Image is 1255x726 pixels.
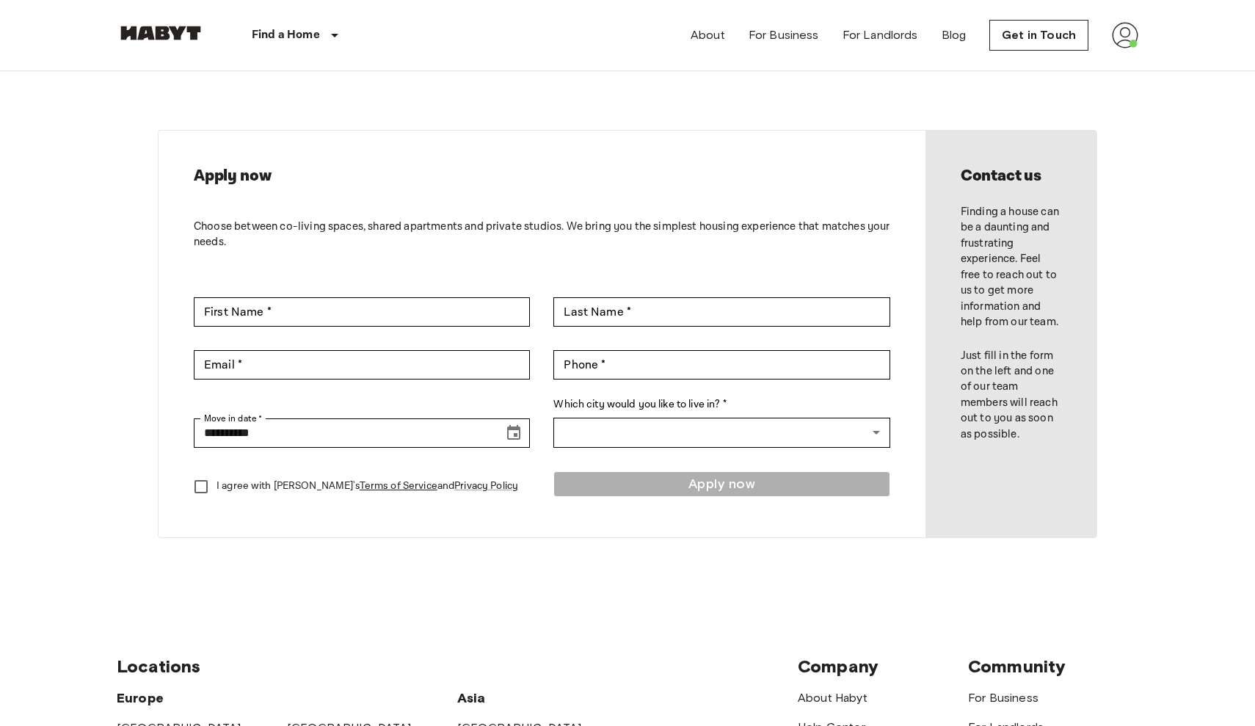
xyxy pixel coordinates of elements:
a: Privacy Policy [454,479,518,493]
a: For Business [749,26,819,44]
p: Finding a house can be a daunting and frustrating experience. Feel free to reach out to us to get... [961,204,1061,330]
a: About Habyt [798,691,867,705]
button: Choose date, selected date is Aug 19, 2025 [499,418,528,448]
p: Just fill in the form on the left and one of our team members will reach out to you as soon as po... [961,348,1061,443]
a: For Business [968,691,1038,705]
span: Company [798,656,878,677]
h2: Contact us [961,166,1061,186]
span: Locations [117,656,200,677]
a: About [691,26,725,44]
a: Blog [942,26,967,44]
span: Asia [457,690,486,706]
img: Habyt [117,26,205,40]
h2: Apply now [194,166,890,186]
span: Europe [117,690,164,706]
span: Community [968,656,1066,677]
a: Terms of Service [360,479,437,493]
label: Move in date [204,412,263,425]
a: Get in Touch [989,20,1088,51]
img: avatar [1112,22,1138,48]
a: For Landlords [843,26,918,44]
p: Choose between co-living spaces, shared apartments and private studios. We bring you the simplest... [194,219,890,250]
label: Which city would you like to live in? * [553,397,890,413]
p: Find a Home [252,26,320,44]
p: I agree with [PERSON_NAME]'s and [217,479,518,494]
